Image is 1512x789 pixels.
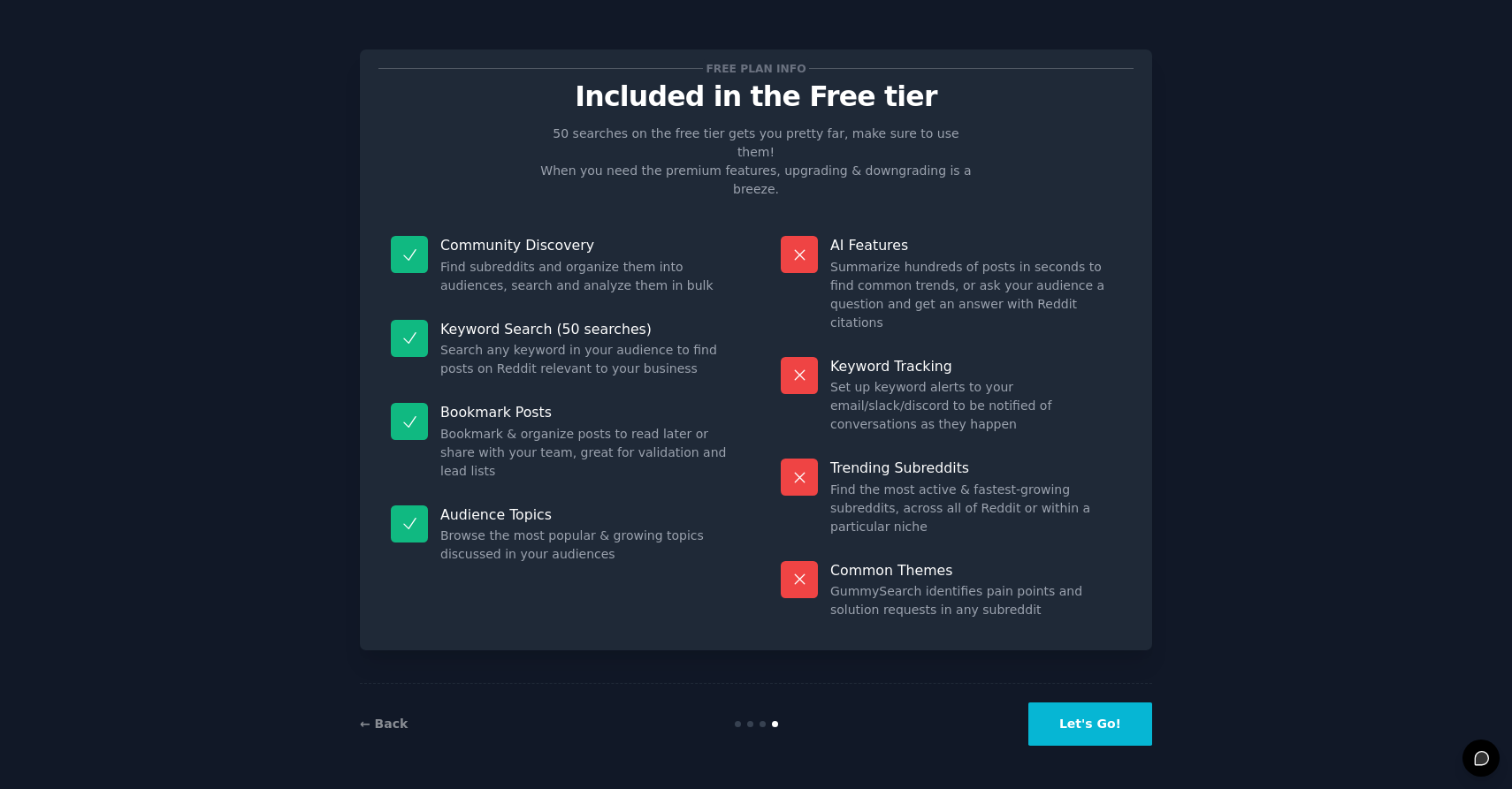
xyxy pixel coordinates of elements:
p: Common Themes [830,561,1121,580]
dd: Search any keyword in your audience to find posts on Reddit relevant to your business [440,341,731,378]
p: 50 searches on the free tier gets you pretty far, make sure to use them! When you need the premiu... [533,125,979,199]
p: Community Discovery [440,236,731,254]
p: Bookmark Posts [440,403,731,421]
p: AI Features [830,236,1121,254]
p: Trending Subreddits [830,459,1121,477]
a: ← Back [360,717,408,731]
button: Let's Go! [1028,702,1152,746]
p: Keyword Tracking [830,357,1121,376]
dd: Find the most active & fastest-growing subreddits, across all of Reddit or within a particular niche [830,481,1121,536]
p: Keyword Search (50 searches) [440,320,731,338]
dd: Find subreddits and organize them into audiences, search and analyze them in bulk [440,258,731,295]
dd: GummySearch identifies pain points and solution requests in any subreddit [830,582,1121,619]
span: Free plan info [703,59,809,78]
dd: Bookmark & organize posts to read later or share with your team, great for validation and lead lists [440,425,731,481]
dd: Set up keyword alerts to your email/slack/discord to be notified of conversations as they happen [830,378,1121,434]
dd: Summarize hundreds of posts in seconds to find common trends, or ask your audience a question and... [830,258,1121,332]
p: Audience Topics [440,505,731,524]
p: Included in the Free tier [378,81,1134,112]
dd: Browse the most popular & growing topics discussed in your audiences [440,527,731,564]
